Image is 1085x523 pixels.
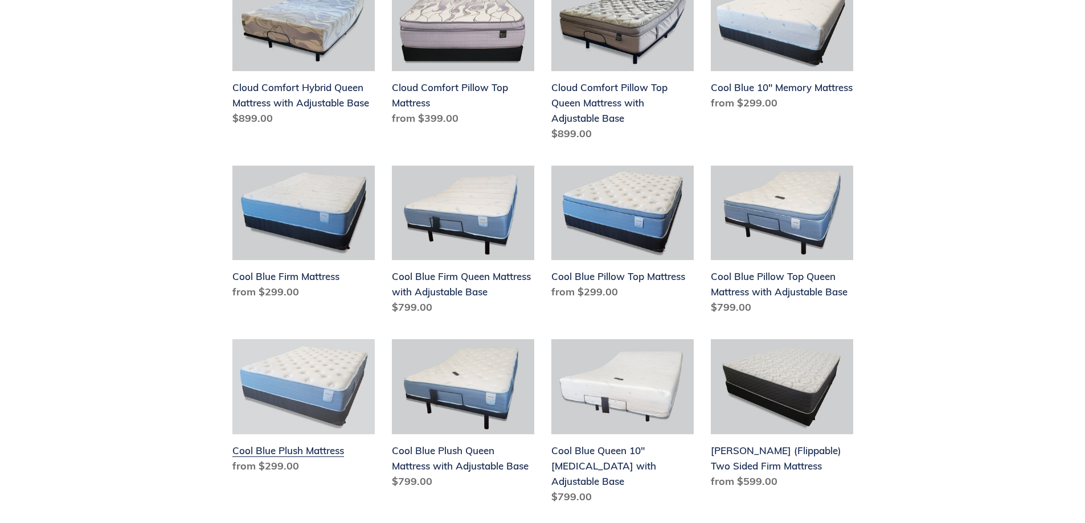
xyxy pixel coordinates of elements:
[232,166,375,304] a: Cool Blue Firm Mattress
[711,339,853,493] a: Del Ray (Flippable) Two Sided Firm Mattress
[551,166,694,304] a: Cool Blue Pillow Top Mattress
[551,339,694,509] a: Cool Blue Queen 10" Memory Foam with Adjustable Base
[392,166,534,320] a: Cool Blue Firm Queen Mattress with Adjustable Base
[392,339,534,493] a: Cool Blue Plush Queen Mattress with Adjustable Base
[711,166,853,320] a: Cool Blue Pillow Top Queen Mattress with Adjustable Base
[232,339,375,478] a: Cool Blue Plush Mattress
